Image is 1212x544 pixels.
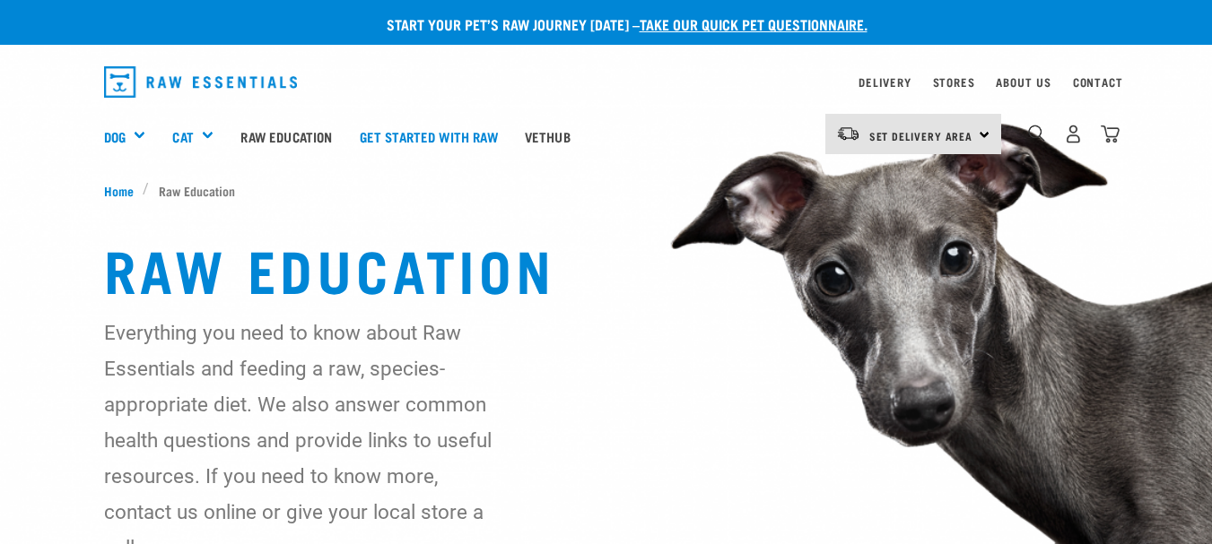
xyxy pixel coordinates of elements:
img: user.png [1064,125,1083,143]
nav: dropdown navigation [90,59,1123,105]
a: Raw Education [227,100,345,172]
a: Get started with Raw [346,100,511,172]
img: Raw Essentials Logo [104,66,298,98]
a: About Us [996,79,1051,85]
img: home-icon-1@2x.png [1028,125,1045,142]
a: Delivery [859,79,911,85]
a: Vethub [511,100,584,172]
a: Cat [172,126,193,147]
span: Set Delivery Area [869,133,973,139]
nav: breadcrumbs [104,181,1109,200]
h1: Raw Education [104,236,1109,300]
img: van-moving.png [836,125,860,142]
a: Home [104,181,144,200]
span: Home [104,181,134,200]
img: home-icon@2x.png [1101,125,1120,143]
a: Contact [1073,79,1123,85]
a: take our quick pet questionnaire. [640,20,868,28]
a: Dog [104,126,126,147]
a: Stores [933,79,975,85]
